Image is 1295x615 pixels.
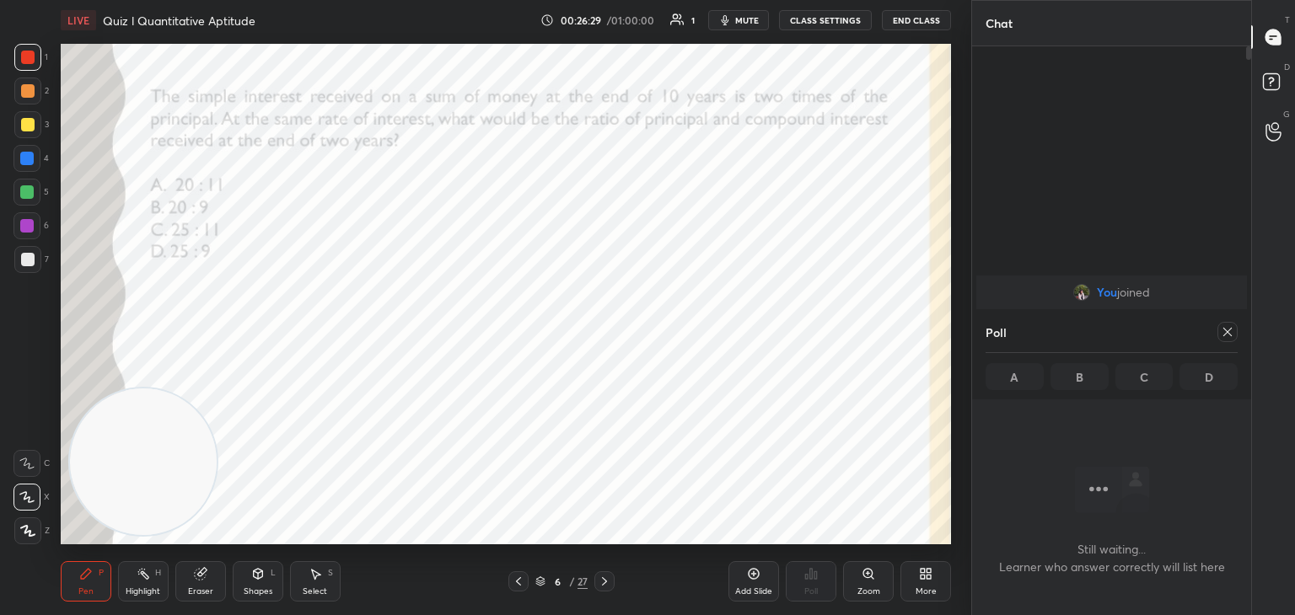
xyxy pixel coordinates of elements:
h4: Poll [986,324,1007,341]
div: Highlight [126,587,160,596]
div: 1 [14,44,48,71]
button: CLASS SETTINGS [779,10,872,30]
div: 4 [13,145,49,172]
div: H [155,569,161,577]
div: X [13,484,50,511]
div: 5 [13,179,49,206]
p: T [1285,13,1290,26]
p: Chat [972,1,1026,45]
p: D [1284,61,1290,73]
div: 6 [549,576,566,586]
div: 2 [14,78,49,104]
div: Zoom [857,587,880,596]
div: Z [14,517,50,544]
div: Eraser [188,587,213,596]
p: G [1283,108,1290,120]
button: mute [708,10,769,30]
div: Add Slide [735,587,772,596]
div: grid [972,272,1251,488]
div: C [13,450,50,477]
button: End Class [882,10,951,30]
div: Pen [78,587,94,596]
span: You [1097,286,1117,299]
div: S [328,569,333,577]
span: joined [1117,286,1150,299]
div: 3 [14,111,49,138]
div: Shapes [244,587,272,596]
div: 1 [691,16,695,24]
div: L [271,569,276,577]
div: More [916,587,937,596]
div: P [99,569,104,577]
h4: Quiz l Quantitative Aptitude [103,13,255,29]
img: d32a3653a59a4f6dbabcf5fd46e7bda8.jpg [1073,284,1090,301]
div: / [569,576,574,586]
span: mute [735,14,759,26]
div: 6 [13,212,49,239]
div: Select [303,587,327,596]
div: LIVE [61,10,96,30]
h4: Still waiting... Learner who answer correctly will list here [999,540,1225,575]
div: 27 [578,574,588,589]
div: 7 [14,246,49,273]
